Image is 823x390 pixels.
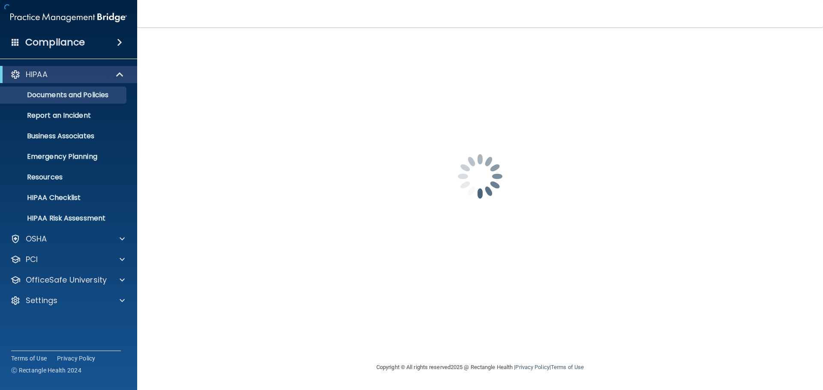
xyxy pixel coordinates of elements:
div: Copyright © All rights reserved 2025 @ Rectangle Health | | [324,354,637,381]
a: Terms of Use [551,364,584,370]
p: Documents and Policies [6,91,123,99]
p: OSHA [26,234,47,244]
p: Settings [26,295,57,306]
span: Ⓒ Rectangle Health 2024 [11,366,81,375]
p: Report an Incident [6,111,123,120]
p: Business Associates [6,132,123,140]
p: Emergency Planning [6,152,123,161]
a: PCI [10,254,125,265]
a: Terms of Use [11,354,47,363]
p: PCI [26,254,38,265]
h4: Compliance [25,36,85,48]
a: Settings [10,295,125,306]
p: HIPAA [26,69,48,80]
a: Privacy Policy [515,364,549,370]
img: spinner.e123f6fc.gif [437,134,523,219]
a: Privacy Policy [57,354,96,363]
p: HIPAA Risk Assessment [6,214,123,223]
a: OSHA [10,234,125,244]
p: OfficeSafe University [26,275,107,285]
p: Resources [6,173,123,182]
a: OfficeSafe University [10,275,125,285]
img: PMB logo [10,9,127,26]
p: HIPAA Checklist [6,194,123,202]
a: HIPAA [10,69,124,80]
